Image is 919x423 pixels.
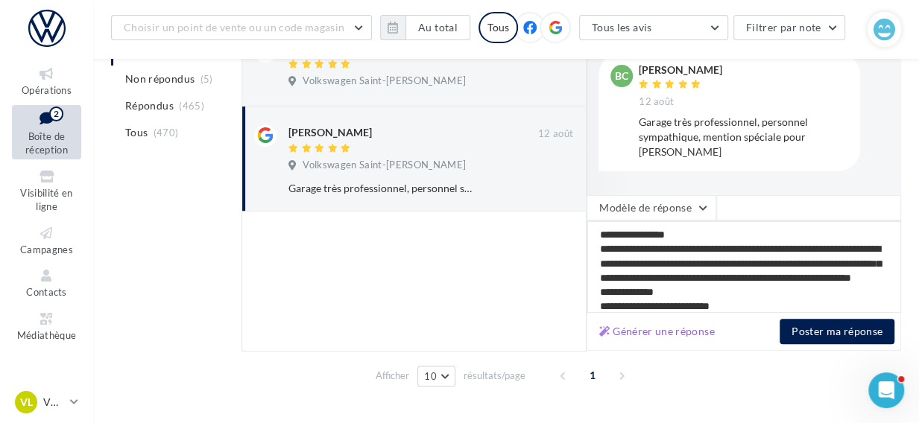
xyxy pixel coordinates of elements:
span: Choisir un point de vente ou un code magasin [124,21,344,34]
div: [PERSON_NAME] [639,65,722,75]
iframe: Intercom live chat [868,372,904,408]
a: Médiathèque [12,308,81,344]
span: résultats/page [464,369,525,383]
button: Poster ma réponse [780,319,894,344]
span: (5) [200,73,213,85]
span: VL [20,395,33,410]
span: Opérations [22,84,72,96]
button: 10 [417,366,455,387]
span: Tous les avis [592,21,652,34]
div: Tous [479,12,518,43]
span: (465) [179,100,204,112]
span: Contacts [26,286,67,298]
button: Au total [405,15,470,40]
button: Choisir un point de vente ou un code magasin [111,15,372,40]
span: Campagnes [20,244,73,255]
button: Filtrer par note [733,15,846,40]
span: (470) [154,127,179,139]
div: 2 [49,106,63,121]
span: 10 [424,370,437,382]
span: 1 [581,363,604,387]
span: 12 août [639,95,674,109]
a: Campagnes [12,222,81,258]
button: Tous les avis [579,15,728,40]
div: [PERSON_NAME] [288,125,372,140]
span: BC [615,69,628,83]
div: Garage très professionnel, personnel sympathique, mention spéciale pour [PERSON_NAME] [639,115,848,159]
span: Non répondus [125,71,195,86]
button: Générer une réponse [593,322,721,340]
span: Répondus [125,98,174,113]
span: Afficher [376,369,409,383]
button: Au total [380,15,470,40]
span: Volkswagen Saint-[PERSON_NAME] [303,159,466,172]
a: Boîte de réception2 [12,105,81,159]
span: Visibilité en ligne [20,187,72,213]
span: Volkswagen Saint-[PERSON_NAME] [303,74,466,88]
a: Visibilité en ligne [12,165,81,216]
span: Tous [125,125,148,140]
a: VL VW LAON [12,388,81,416]
p: VW LAON [43,395,64,410]
span: 12 août [538,127,573,141]
a: Opérations [12,63,81,99]
div: Garage très professionnel, personnel sympathique, mention spéciale pour [PERSON_NAME] [288,181,476,196]
a: Contacts [12,264,81,301]
span: Médiathèque [17,329,77,341]
span: Boîte de réception [25,130,68,156]
button: Modèle de réponse [587,195,716,220]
